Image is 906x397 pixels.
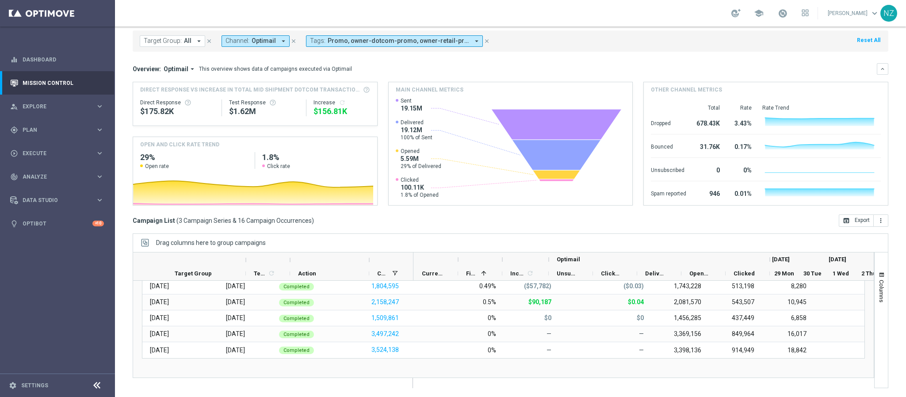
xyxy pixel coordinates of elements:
[401,97,422,104] span: Sent
[709,310,762,326] div: 437,449
[140,141,219,149] h4: OPEN AND CLICK RATE TREND
[279,330,314,338] colored-tag: Completed
[92,221,104,226] div: +10
[639,330,644,337] span: —
[377,270,389,277] span: Channel
[401,126,432,134] span: 19.12M
[762,294,814,310] div: 10,945
[23,127,96,133] span: Plan
[10,173,104,180] button: track_changes Analyze keyboard_arrow_right
[774,270,794,277] span: 29 Mon
[754,8,764,18] span: school
[814,326,902,342] div: —
[877,63,888,75] button: keyboard_arrow_down
[10,103,18,111] i: person_search
[525,268,534,278] span: Calculate column
[291,38,297,44] i: close
[488,314,496,322] div: 0%
[10,149,18,157] i: play_circle_outline
[879,66,886,72] i: keyboard_arrow_down
[140,106,214,117] div: $175,815
[10,56,104,63] button: equalizer Dashboard
[401,163,441,170] span: 29% of Delivered
[371,344,400,355] button: 3,524,138
[156,239,266,246] div: Row Groups
[709,294,762,310] div: 543,507
[279,298,314,306] colored-tag: Completed
[483,36,491,46] button: close
[651,139,686,153] div: Bounced
[839,214,874,227] button: open_in_browser Export
[697,186,720,200] div: 946
[205,36,213,46] button: close
[762,279,814,294] div: 8,280
[140,35,205,47] button: Target Group: All arrow_drop_down
[843,217,850,224] i: open_in_browser
[557,256,580,263] span: Optimail
[279,346,314,354] colored-tag: Completed
[839,217,888,224] multiple-options-button: Export to CSV
[10,126,18,134] i: gps_fixed
[10,126,104,134] button: gps_fixed Plan keyboard_arrow_right
[651,310,709,326] div: 1,456,285
[10,173,96,181] div: Analyze
[9,382,17,389] i: settings
[188,65,196,73] i: arrow_drop_down
[226,330,245,338] div: Saturday
[10,126,96,134] div: Plan
[10,212,104,235] div: Optibot
[10,173,18,181] i: track_changes
[527,270,534,277] i: refresh
[229,106,299,117] div: $1,624,898
[544,314,551,322] p: $0
[144,37,182,45] span: Target Group:
[283,284,310,290] span: Completed
[479,282,496,290] div: 0.49%
[401,134,432,141] span: 100% of Sent
[488,330,496,338] div: 0%
[880,5,897,22] div: NZ
[874,214,888,227] button: more_vert
[371,328,400,340] button: 3,497,242
[10,197,104,204] div: Data Studio keyboard_arrow_right
[623,282,644,290] p: ($0.03)
[339,99,346,106] i: refresh
[488,346,496,354] div: 0%
[206,38,212,44] i: close
[10,150,104,157] button: play_circle_outline Execute keyboard_arrow_right
[283,347,310,353] span: Completed
[371,281,400,292] button: 1,804,595
[254,270,267,277] span: Templates
[23,104,96,109] span: Explore
[651,86,722,94] h4: Other channel metrics
[762,342,814,358] div: 18,842
[23,151,96,156] span: Execute
[401,183,439,191] span: 100.11K
[290,36,298,46] button: close
[150,346,169,354] div: 05 Oct 2025
[637,314,644,322] p: $0
[709,342,762,358] div: 914,949
[262,152,370,163] h2: 1.8%
[179,217,312,225] span: 3 Campaign Series & 16 Campaign Occurrences
[645,270,666,277] span: Delivered
[283,300,310,305] span: Completed
[762,310,814,326] div: 6,858
[150,314,169,322] div: 03 Oct 2025
[401,104,422,112] span: 19.15M
[222,35,290,47] button: Channel: Optimail arrow_drop_down
[229,99,299,106] div: Test Response
[709,279,762,294] div: 513,198
[730,115,752,130] div: 3.43%
[226,314,245,322] div: Friday
[10,196,96,204] div: Data Studio
[10,103,104,110] button: person_search Explore keyboard_arrow_right
[829,256,846,263] span: [DATE]
[601,270,622,277] span: Clicked & Responded
[628,298,644,306] p: $0.04
[814,342,902,358] div: —
[814,310,902,326] div: —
